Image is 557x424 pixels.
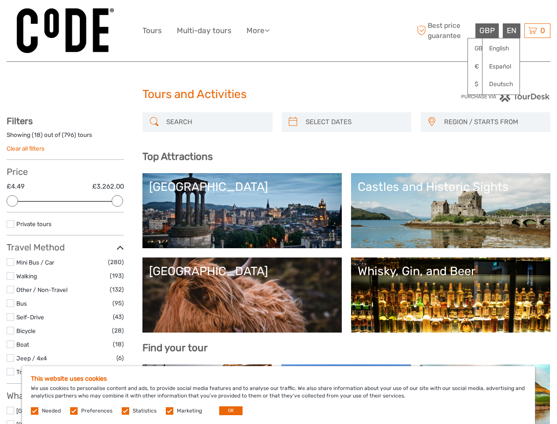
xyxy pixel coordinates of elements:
button: REGION / STARTS FROM [440,115,546,129]
h3: What do you want to see? [7,390,124,401]
a: Walking [16,273,37,280]
input: SEARCH [163,114,268,130]
a: Castles and Historic Sights [358,180,544,242]
a: Private tours [16,220,52,227]
button: Open LiveChat chat widget [101,14,112,24]
a: [GEOGRAPHIC_DATA] [149,180,335,242]
div: Showing ( ) out of ( ) tours [7,131,124,144]
div: [GEOGRAPHIC_DATA] [149,264,335,278]
div: [GEOGRAPHIC_DATA] [149,180,335,194]
img: 992-d66cb919-c786-410f-a8a5-821cd0571317_logo_big.jpg [17,8,114,53]
a: Bus [16,300,27,307]
span: (28) [112,326,124,336]
a: [GEOGRAPHIC_DATA] [16,407,76,414]
label: Needed [42,407,61,415]
a: [GEOGRAPHIC_DATA] [149,264,335,326]
span: (193) [110,271,124,281]
label: 18 [34,131,41,139]
a: Deutsch [482,76,520,92]
div: We use cookies to personalise content and ads, to provide social media features and to analyse ou... [22,366,535,424]
a: Whisky, Gin, and Beer [358,264,544,326]
label: Marketing [177,407,202,415]
a: Jeep / 4x4 [16,355,47,362]
span: (6) [116,353,124,363]
div: EN [503,23,520,38]
a: GBP [468,41,498,57]
span: (18) [113,339,124,349]
a: Español [482,59,520,75]
h3: Price [7,167,124,177]
span: (132) [110,284,124,295]
strong: Filters [7,116,33,126]
div: Whisky, Gin, and Beer [358,264,544,278]
a: More [247,24,269,37]
span: (43) [113,312,124,322]
label: £4.49 [7,182,25,191]
label: Preferences [81,407,112,415]
label: 796 [64,131,74,139]
b: Top Attractions [142,151,213,163]
span: GBP [479,26,495,35]
label: Statistics [133,407,157,415]
h1: Tours and Activities [142,87,415,102]
div: Castles and Historic Sights [358,180,544,194]
b: Find your tour [142,342,208,354]
a: Train [16,368,30,375]
h3: Travel Method [7,242,124,253]
a: English [482,41,520,57]
p: We're away right now. Please check back later! [12,15,100,23]
a: Clear all filters [7,145,45,152]
a: Bicycle [16,327,36,334]
a: € [468,59,498,75]
span: Best price guarantee [415,21,473,40]
a: Tours [142,24,162,37]
a: Mini Bus / Car [16,259,54,266]
a: Self-Drive [16,314,44,321]
a: Boat [16,341,29,348]
img: PurchaseViaTourDesk.png [461,91,550,102]
input: SELECT DATES [302,114,407,130]
a: $ [468,76,498,92]
span: (280) [108,257,124,267]
button: OK [219,406,243,415]
h5: This website uses cookies [31,375,526,382]
label: £3,262.00 [92,182,124,191]
span: 0 [539,26,546,35]
a: Multi-day tours [177,24,232,37]
a: Other / Non-Travel [16,286,67,293]
span: (95) [112,298,124,308]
